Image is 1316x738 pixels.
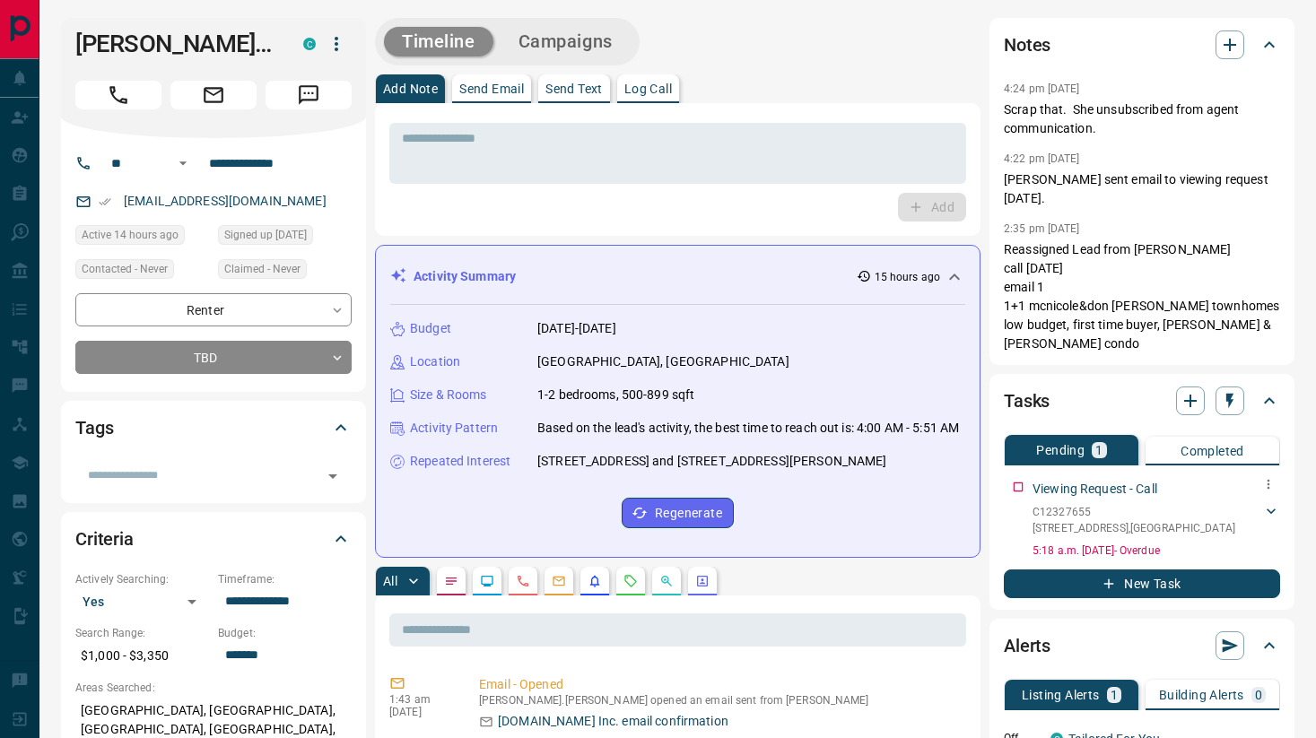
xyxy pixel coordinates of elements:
div: Tasks [1004,379,1280,422]
p: Log Call [624,82,672,95]
button: Campaigns [501,27,631,56]
p: 2:35 pm [DATE] [1004,222,1080,235]
h1: [PERSON_NAME].ange [75,30,276,58]
p: [DATE] [389,706,452,718]
p: Search Range: [75,625,209,641]
div: Renter [75,293,352,326]
div: condos.ca [303,38,316,50]
a: [EMAIL_ADDRESS][DOMAIN_NAME] [124,194,327,208]
p: 15 hours ago [875,269,940,285]
p: Scrap that. She unsubscribed from agent communication. [1004,100,1280,138]
p: 4:24 pm [DATE] [1004,82,1080,95]
p: Building Alerts [1159,689,1244,701]
p: Repeated Interest [410,452,510,471]
p: 1:43 am [389,693,452,706]
span: Email [170,81,257,109]
p: Budget [410,319,451,338]
h2: Notes [1004,30,1050,59]
h2: Tags [75,413,113,442]
button: Timeline [384,27,493,56]
p: 0 [1255,689,1262,701]
div: Alerts [1004,624,1280,667]
span: Active 14 hours ago [82,226,179,244]
p: [STREET_ADDRESS] and [STREET_ADDRESS][PERSON_NAME] [537,452,887,471]
p: Budget: [218,625,352,641]
div: Yes [75,587,209,616]
svg: Email Verified [99,195,111,208]
p: Size & Rooms [410,386,487,404]
h2: Alerts [1004,631,1050,660]
svg: Opportunities [659,574,674,588]
span: Contacted - Never [82,260,168,278]
div: Tags [75,406,352,449]
svg: Lead Browsing Activity [480,574,494,588]
p: All [383,575,397,587]
svg: Requests [623,574,638,588]
p: [GEOGRAPHIC_DATA], [GEOGRAPHIC_DATA] [537,352,789,371]
p: Based on the lead's activity, the best time to reach out is: 4:00 AM - 5:51 AM [537,419,959,438]
svg: Calls [516,574,530,588]
span: Call [75,81,161,109]
svg: Agent Actions [695,574,710,588]
svg: Notes [444,574,458,588]
span: Claimed - Never [224,260,301,278]
p: Add Note [383,82,438,95]
div: Wed Aug 13 2025 [75,225,209,250]
p: Pending [1036,444,1085,456]
span: Signed up [DATE] [224,226,307,244]
span: Message [266,81,352,109]
p: Send Email [459,82,524,95]
p: Activity Pattern [410,419,498,438]
div: Mon Aug 27 2012 [218,225,352,250]
div: Notes [1004,23,1280,66]
p: Actively Searching: [75,571,209,587]
p: Completed [1181,445,1244,457]
button: Open [172,152,194,174]
svg: Emails [552,574,566,588]
h2: Tasks [1004,386,1050,415]
p: 1 [1111,689,1118,701]
p: C12327655 [1033,504,1235,520]
svg: Listing Alerts [588,574,602,588]
p: 1 [1095,444,1102,456]
p: [PERSON_NAME] sent email to viewing request [DATE]. [1004,170,1280,208]
div: C12327655[STREET_ADDRESS],[GEOGRAPHIC_DATA] [1033,500,1280,540]
h2: Criteria [75,525,134,553]
p: [DATE]-[DATE] [537,319,616,338]
p: Areas Searched: [75,680,352,696]
button: Regenerate [622,498,734,528]
button: Open [320,464,345,489]
button: New Task [1004,569,1280,598]
p: Email - Opened [479,675,959,694]
p: [STREET_ADDRESS] , [GEOGRAPHIC_DATA] [1033,520,1235,536]
p: Activity Summary [414,267,516,286]
p: [DOMAIN_NAME] Inc. email confirmation [498,712,728,731]
p: Send Text [545,82,603,95]
p: 4:22 pm [DATE] [1004,152,1080,165]
p: Location [410,352,460,371]
p: Reassigned Lead from [PERSON_NAME] call [DATE] email 1 1+1 mcnicole&don [PERSON_NAME] townhomes l... [1004,240,1280,353]
div: TBD [75,341,352,374]
p: [PERSON_NAME].[PERSON_NAME] opened an email sent from [PERSON_NAME] [479,694,959,707]
div: Criteria [75,517,352,560]
p: $1,000 - $3,350 [75,641,209,671]
p: Timeframe: [218,571,352,587]
p: Viewing Request - Call [1033,480,1157,499]
p: Listing Alerts [1022,689,1100,701]
p: 5:18 a.m. [DATE] - Overdue [1033,543,1280,559]
p: 1-2 bedrooms, 500-899 sqft [537,386,694,404]
div: Activity Summary15 hours ago [390,260,965,293]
